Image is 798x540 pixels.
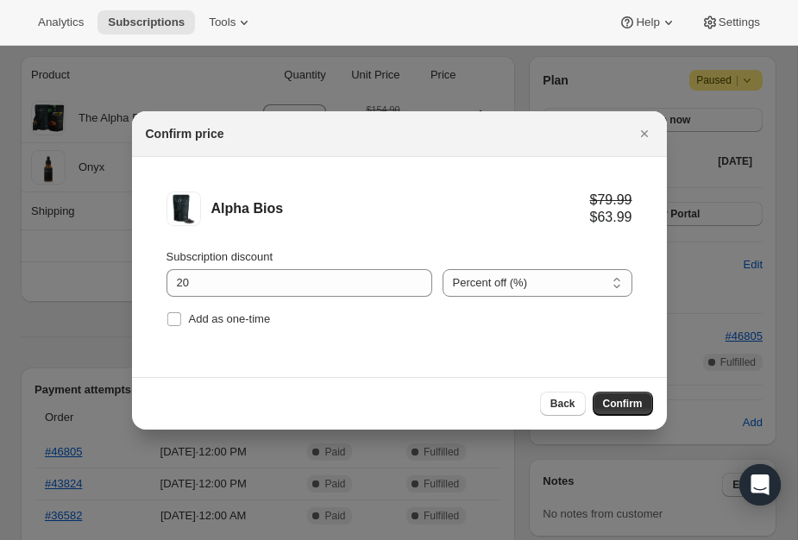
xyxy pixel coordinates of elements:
[691,10,770,35] button: Settings
[167,250,273,263] span: Subscription discount
[590,209,632,226] div: $63.99
[146,125,224,142] h2: Confirm price
[209,16,236,29] span: Tools
[636,16,659,29] span: Help
[38,16,84,29] span: Analytics
[189,312,271,325] span: Add as one-time
[97,10,195,35] button: Subscriptions
[608,10,687,35] button: Help
[540,392,586,416] button: Back
[739,464,781,505] div: Open Intercom Messenger
[28,10,94,35] button: Analytics
[108,16,185,29] span: Subscriptions
[198,10,263,35] button: Tools
[632,122,657,146] button: Close
[719,16,760,29] span: Settings
[590,192,632,209] div: $79.99
[211,200,590,217] div: Alpha Bios
[550,397,575,411] span: Back
[593,392,653,416] button: Confirm
[603,397,643,411] span: Confirm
